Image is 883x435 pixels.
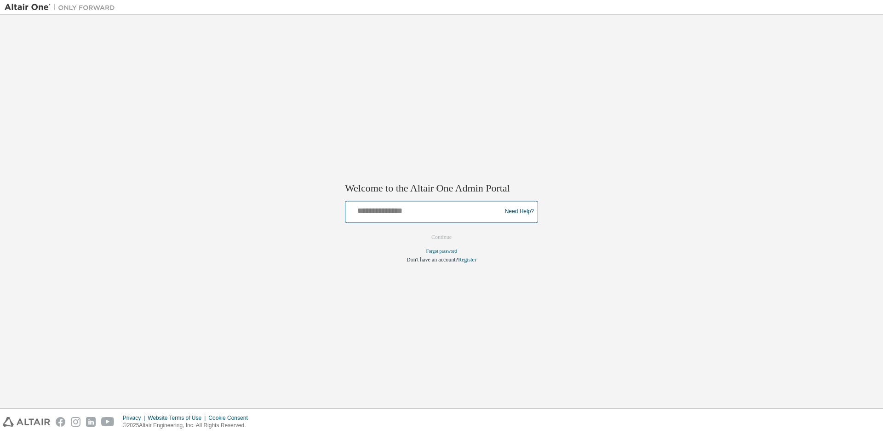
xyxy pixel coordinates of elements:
div: Website Terms of Use [148,414,208,422]
h2: Welcome to the Altair One Admin Portal [345,182,538,195]
img: youtube.svg [101,417,115,427]
img: linkedin.svg [86,417,96,427]
img: altair_logo.svg [3,417,50,427]
img: facebook.svg [56,417,65,427]
div: Cookie Consent [208,414,253,422]
a: Forgot password [426,249,457,254]
img: instagram.svg [71,417,80,427]
span: Don't have an account? [407,256,458,263]
img: Altair One [5,3,120,12]
div: Privacy [123,414,148,422]
a: Register [458,256,476,263]
p: © 2025 Altair Engineering, Inc. All Rights Reserved. [123,422,253,429]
